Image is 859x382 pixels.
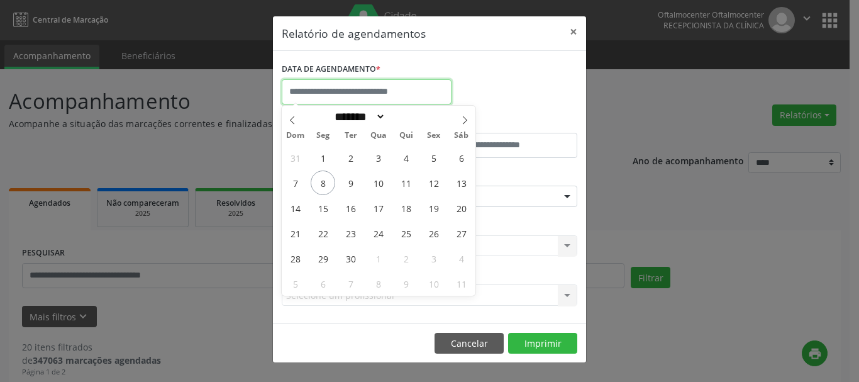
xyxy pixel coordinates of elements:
button: Close [561,16,586,47]
span: Setembro 26, 2025 [421,221,446,245]
button: Cancelar [435,333,504,354]
span: Setembro 1, 2025 [311,145,335,170]
select: Month [330,110,385,123]
span: Setembro 16, 2025 [338,196,363,220]
span: Agosto 31, 2025 [283,145,308,170]
span: Setembro 20, 2025 [449,196,474,220]
span: Qui [392,132,420,140]
span: Setembro 11, 2025 [394,171,418,195]
span: Setembro 8, 2025 [311,171,335,195]
span: Setembro 24, 2025 [366,221,391,245]
span: Setembro 14, 2025 [283,196,308,220]
span: Ter [337,132,365,140]
h5: Relatório de agendamentos [282,25,426,42]
span: Setembro 13, 2025 [449,171,474,195]
span: Outubro 10, 2025 [421,271,446,296]
span: Outubro 6, 2025 [311,271,335,296]
span: Outubro 9, 2025 [394,271,418,296]
span: Setembro 27, 2025 [449,221,474,245]
span: Setembro 17, 2025 [366,196,391,220]
span: Setembro 12, 2025 [421,171,446,195]
span: Setembro 18, 2025 [394,196,418,220]
span: Sáb [448,132,475,140]
span: Outubro 11, 2025 [449,271,474,296]
span: Outubro 3, 2025 [421,246,446,271]
span: Outubro 7, 2025 [338,271,363,296]
span: Sex [420,132,448,140]
span: Setembro 29, 2025 [311,246,335,271]
span: Setembro 4, 2025 [394,145,418,170]
button: Imprimir [508,333,577,354]
span: Outubro 4, 2025 [449,246,474,271]
input: Year [385,110,427,123]
span: Setembro 3, 2025 [366,145,391,170]
span: Dom [282,132,309,140]
span: Setembro 6, 2025 [449,145,474,170]
span: Outubro 8, 2025 [366,271,391,296]
span: Setembro 7, 2025 [283,171,308,195]
span: Qua [365,132,392,140]
span: Setembro 15, 2025 [311,196,335,220]
span: Setembro 23, 2025 [338,221,363,245]
span: Setembro 21, 2025 [283,221,308,245]
span: Setembro 19, 2025 [421,196,446,220]
label: ATÉ [433,113,577,133]
span: Setembro 5, 2025 [421,145,446,170]
span: Outubro 1, 2025 [366,246,391,271]
span: Setembro 25, 2025 [394,221,418,245]
span: Outubro 5, 2025 [283,271,308,296]
span: Setembro 22, 2025 [311,221,335,245]
span: Seg [309,132,337,140]
span: Setembro 10, 2025 [366,171,391,195]
span: Setembro 30, 2025 [338,246,363,271]
label: DATA DE AGENDAMENTO [282,60,380,79]
span: Setembro 28, 2025 [283,246,308,271]
span: Setembro 2, 2025 [338,145,363,170]
span: Outubro 2, 2025 [394,246,418,271]
span: Setembro 9, 2025 [338,171,363,195]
